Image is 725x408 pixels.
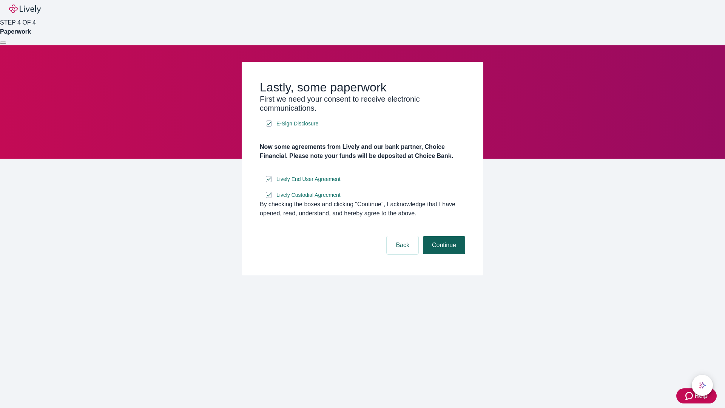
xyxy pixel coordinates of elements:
[423,236,465,254] button: Continue
[275,119,320,128] a: e-sign disclosure document
[694,391,708,400] span: Help
[692,375,713,396] button: chat
[685,391,694,400] svg: Zendesk support icon
[275,190,342,200] a: e-sign disclosure document
[276,175,341,183] span: Lively End User Agreement
[275,175,342,184] a: e-sign disclosure document
[276,120,318,128] span: E-Sign Disclosure
[260,200,465,218] div: By checking the boxes and clicking “Continue", I acknowledge that I have opened, read, understand...
[260,80,465,94] h2: Lastly, some paperwork
[276,191,341,199] span: Lively Custodial Agreement
[676,388,717,403] button: Zendesk support iconHelp
[387,236,418,254] button: Back
[260,142,465,161] h4: Now some agreements from Lively and our bank partner, Choice Financial. Please note your funds wi...
[260,94,465,113] h3: First we need your consent to receive electronic communications.
[699,382,706,389] svg: Lively AI Assistant
[9,5,41,14] img: Lively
